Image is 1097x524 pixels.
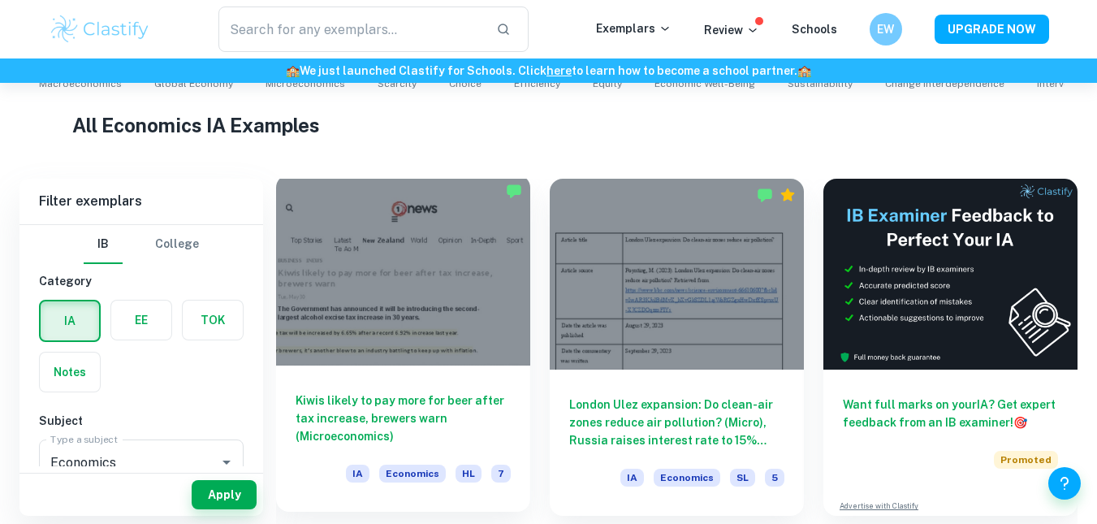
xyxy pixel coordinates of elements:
[620,469,644,487] span: IA
[39,412,244,430] h6: Subject
[296,392,511,445] h6: Kiwis likely to pay more for beer after tax increase, brewers warn (Microeconomics)
[546,64,572,77] a: here
[218,6,484,52] input: Search for any exemplars...
[823,179,1078,370] img: Thumbnail
[215,451,238,474] button: Open
[72,110,1025,140] h1: All Economics IA Examples
[39,76,122,91] span: Macroeconomics
[192,480,257,509] button: Apply
[449,76,482,91] span: Choice
[154,76,233,91] span: Global Economy
[885,76,1004,91] span: Change Interdependence
[111,301,171,340] button: EE
[780,187,796,203] div: Premium
[3,62,1094,80] h6: We just launched Clastify for Schools. Click to learn how to become a school partner.
[456,465,482,483] span: HL
[596,19,672,37] p: Exemplars
[870,13,902,45] button: EW
[840,500,918,512] a: Advertise with Clastify
[935,15,1049,44] button: UPGRADE NOW
[379,465,446,483] span: Economics
[1048,467,1081,500] button: Help and Feedback
[378,76,417,91] span: Scarcity
[569,396,784,449] h6: London Ulez expansion: Do clean-air zones reduce air pollution? (Micro), Russia raises interest r...
[183,301,243,340] button: TOK
[276,179,530,516] a: Kiwis likely to pay more for beer after tax increase, brewers warn (Microeconomics)IAEconomicsHL7
[757,187,773,203] img: Marked
[19,179,263,224] h6: Filter exemplars
[40,353,100,392] button: Notes
[654,76,755,91] span: Economic Well-Being
[1037,76,1094,91] span: Intervention
[843,396,1058,431] h6: Want full marks on your IA ? Get expert feedback from an IB examiner!
[788,76,853,91] span: Sustainability
[593,76,622,91] span: Equity
[41,301,99,340] button: IA
[49,13,152,45] img: Clastify logo
[346,465,369,483] span: IA
[84,225,123,264] button: IB
[797,64,811,77] span: 🏫
[39,272,244,290] h6: Category
[765,469,784,487] span: 5
[550,179,804,516] a: London Ulez expansion: Do clean-air zones reduce air pollution? (Micro), Russia raises interest r...
[654,469,720,487] span: Economics
[286,64,300,77] span: 🏫
[506,183,522,199] img: Marked
[994,451,1058,469] span: Promoted
[84,225,199,264] div: Filter type choice
[1013,416,1027,429] span: 🎯
[876,20,895,38] h6: EW
[50,432,118,446] label: Type a subject
[155,225,199,264] button: College
[266,76,345,91] span: Microeconomics
[491,465,511,483] span: 7
[514,76,560,91] span: Efficiency
[704,21,759,39] p: Review
[823,179,1078,516] a: Want full marks on yourIA? Get expert feedback from an IB examiner!PromotedAdvertise with Clastify
[792,23,837,36] a: Schools
[730,469,755,487] span: SL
